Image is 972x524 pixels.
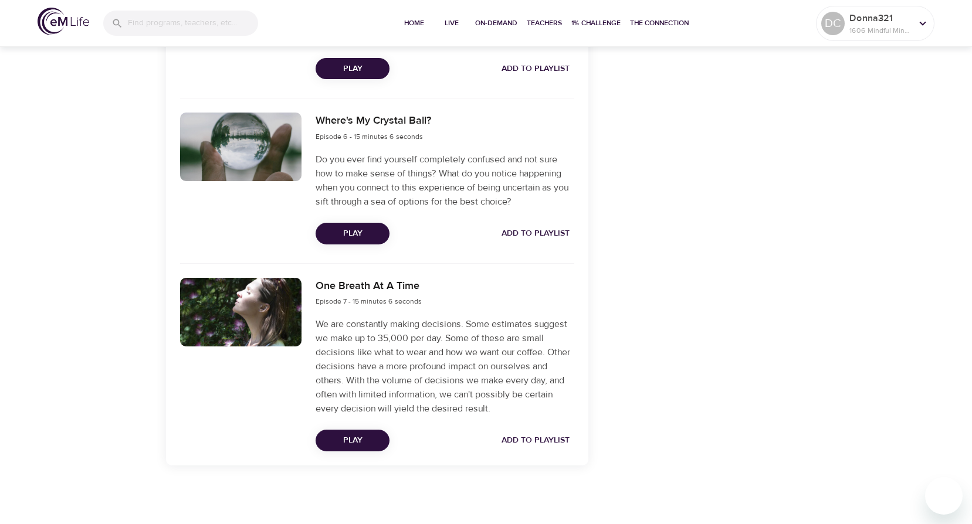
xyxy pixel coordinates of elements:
[821,12,845,35] div: DC
[316,317,574,416] p: We are constantly making decisions. Some estimates suggest we make up to 35,000 per day. Some of ...
[128,11,258,36] input: Find programs, teachers, etc...
[497,58,574,80] button: Add to Playlist
[497,223,574,244] button: Add to Playlist
[316,132,423,141] span: Episode 6 - 15 minutes 6 seconds
[316,430,390,451] button: Play
[502,433,570,448] span: Add to Playlist
[316,152,574,209] p: Do you ever find yourself completely confused and not sure how to make sense of things? What do y...
[325,62,380,76] span: Play
[316,58,390,80] button: Play
[849,25,912,36] p: 1606 Mindful Minutes
[630,17,689,29] span: The Connection
[316,223,390,244] button: Play
[849,11,912,25] p: Donna321
[38,8,89,35] img: logo
[400,17,428,29] span: Home
[316,297,422,306] span: Episode 7 - 15 minutes 6 seconds
[438,17,466,29] span: Live
[502,226,570,241] span: Add to Playlist
[475,17,517,29] span: On-Demand
[325,226,380,241] span: Play
[571,17,621,29] span: 1% Challenge
[925,477,963,515] iframe: Button to launch messaging window
[497,430,574,451] button: Add to Playlist
[316,113,431,130] h6: Where's My Crystal Ball?
[502,62,570,76] span: Add to Playlist
[527,17,562,29] span: Teachers
[325,433,380,448] span: Play
[316,278,422,295] h6: One Breath At A Time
